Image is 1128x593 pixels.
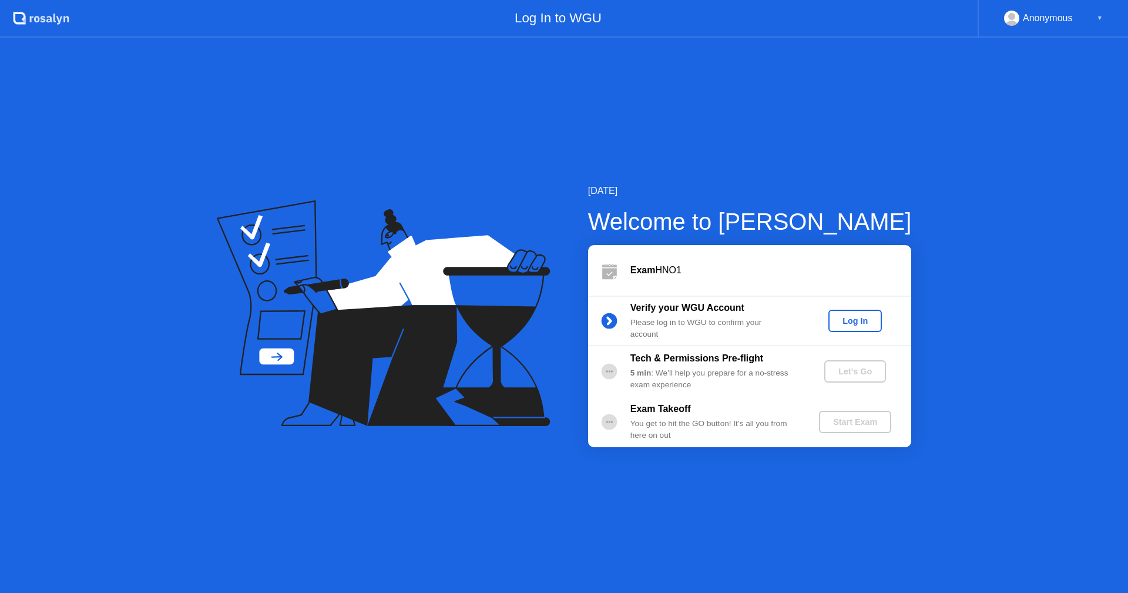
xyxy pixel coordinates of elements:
[630,353,763,363] b: Tech & Permissions Pre-flight
[630,404,691,414] b: Exam Takeoff
[630,317,800,341] div: Please log in to WGU to confirm your account
[630,303,744,313] b: Verify your WGU Account
[588,204,912,239] div: Welcome to [PERSON_NAME]
[819,411,891,433] button: Start Exam
[630,418,800,442] div: You get to hit the GO button! It’s all you from here on out
[824,360,886,383] button: Let's Go
[833,316,877,326] div: Log In
[630,263,911,277] div: HNO1
[1023,11,1073,26] div: Anonymous
[1097,11,1103,26] div: ▼
[588,184,912,198] div: [DATE]
[828,310,882,332] button: Log In
[630,368,652,377] b: 5 min
[824,417,887,427] div: Start Exam
[630,367,800,391] div: : We’ll help you prepare for a no-stress exam experience
[630,265,656,275] b: Exam
[829,367,881,376] div: Let's Go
